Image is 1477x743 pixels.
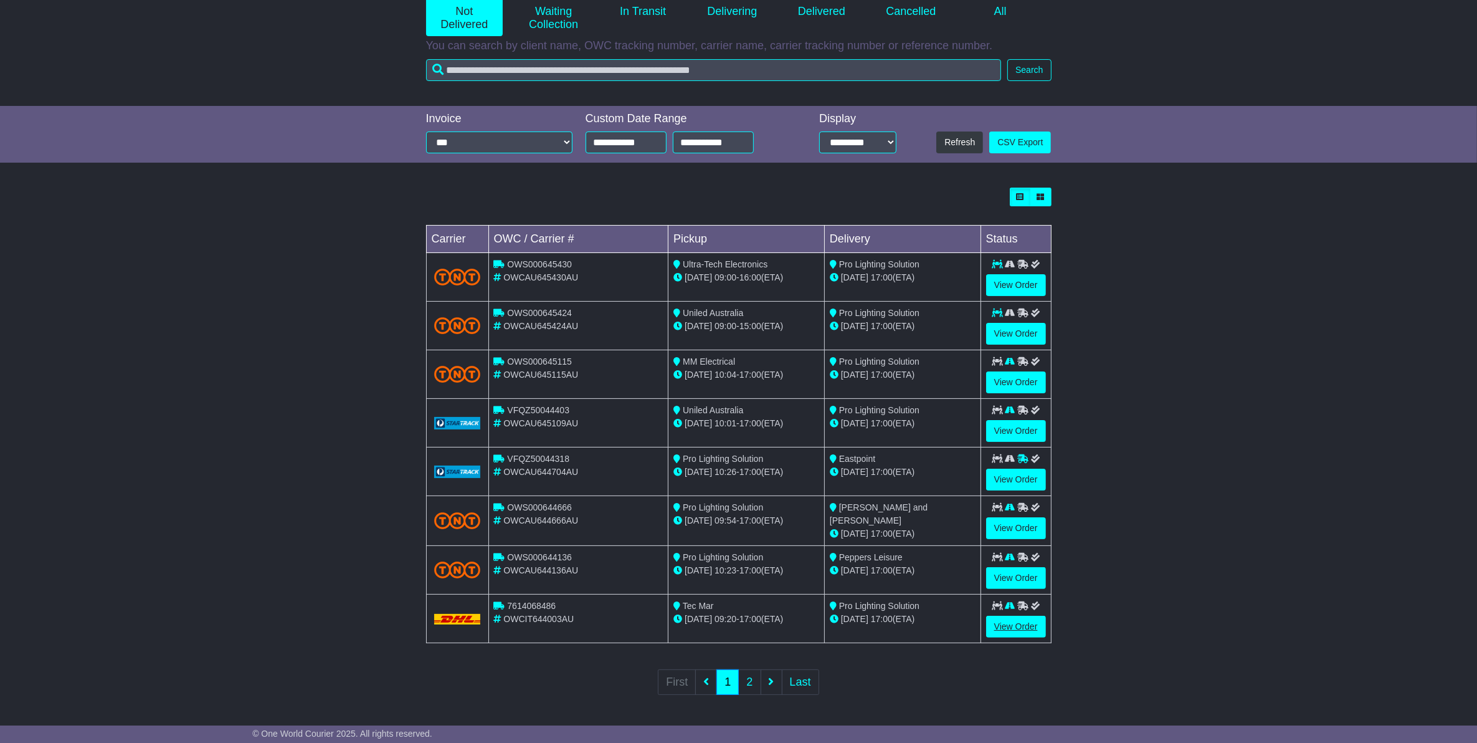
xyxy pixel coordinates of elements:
[434,466,481,478] img: GetCarrierServiceLogo
[683,405,743,415] span: Uniled Australia
[507,552,572,562] span: OWS000644136
[668,226,825,253] td: Pickup
[434,614,481,624] img: DHL.png
[503,565,578,575] span: OWCAU644136AU
[871,529,893,539] span: 17:00
[503,370,578,380] span: OWCAU645115AU
[507,259,572,269] span: OWS000645430
[685,272,712,282] span: [DATE]
[673,368,819,381] div: - (ETA)
[434,317,481,334] img: TNT_Domestic.png
[841,467,868,477] span: [DATE]
[683,552,763,562] span: Pro Lighting Solution
[434,512,481,529] img: TNT_Domestic.png
[841,272,868,282] span: [DATE]
[782,669,819,695] a: Last
[507,357,572,367] span: OWS000645115
[839,552,903,562] span: Peppers Leisure
[685,467,712,477] span: [DATE]
[683,454,763,464] span: Pro Lighting Solution
[503,467,578,477] span: OWCAU644704AU
[683,357,735,367] span: MM Electrical
[739,321,761,331] span: 15:00
[830,466,976,479] div: (ETA)
[986,274,1046,296] a: View Order
[841,614,868,624] span: [DATE]
[981,226,1051,253] td: Status
[830,271,976,284] div: (ETA)
[871,467,893,477] span: 17:00
[830,368,976,381] div: (ETA)
[839,259,919,269] span: Pro Lighting Solution
[685,370,712,380] span: [DATE]
[673,320,819,333] div: - (ETA)
[683,259,767,269] span: Ultra-Tech Electronics
[1007,59,1051,81] button: Search
[683,308,743,318] span: Uniled Australia
[426,226,488,253] td: Carrier
[683,502,763,512] span: Pro Lighting Solution
[426,112,573,126] div: Invoice
[841,418,868,428] span: [DATE]
[503,515,578,525] span: OWCAU644666AU
[738,669,761,695] a: 2
[871,272,893,282] span: 17:00
[715,565,736,575] span: 10:23
[841,565,868,575] span: [DATE]
[986,567,1046,589] a: View Order
[426,39,1052,53] p: You can search by client name, OWC tracking number, carrier name, carrier tracking number or refe...
[434,366,481,383] img: TNT_Domestic.png
[830,502,928,525] span: [PERSON_NAME] and [PERSON_NAME]
[739,418,761,428] span: 17:00
[739,370,761,380] span: 17:00
[839,601,919,611] span: Pro Lighting Solution
[715,321,736,331] span: 09:00
[488,226,668,253] td: OWC / Carrier #
[936,132,983,153] button: Refresh
[830,527,976,540] div: (ETA)
[673,466,819,479] div: - (ETA)
[683,601,714,611] span: Tec Mar
[673,564,819,577] div: - (ETA)
[986,616,1046,638] a: View Order
[586,112,786,126] div: Custom Date Range
[673,417,819,430] div: - (ETA)
[503,418,578,428] span: OWCAU645109AU
[824,226,981,253] td: Delivery
[673,613,819,626] div: - (ETA)
[739,467,761,477] span: 17:00
[839,357,919,367] span: Pro Lighting Solution
[871,614,893,624] span: 17:00
[739,515,761,525] span: 17:00
[673,514,819,527] div: - (ETA)
[819,112,896,126] div: Display
[871,370,893,380] span: 17:00
[715,370,736,380] span: 10:04
[739,565,761,575] span: 17:00
[830,320,976,333] div: (ETA)
[503,272,578,282] span: OWCAU645430AU
[841,321,868,331] span: [DATE]
[989,132,1051,153] a: CSV Export
[830,564,976,577] div: (ETA)
[871,321,893,331] span: 17:00
[715,614,736,624] span: 09:20
[830,417,976,430] div: (ETA)
[986,517,1046,539] a: View Order
[839,405,919,415] span: Pro Lighting Solution
[507,308,572,318] span: OWS000645424
[739,614,761,624] span: 17:00
[507,502,572,512] span: OWS000644666
[739,272,761,282] span: 16:00
[507,405,569,415] span: VFQZ50044403
[503,321,578,331] span: OWCAU645424AU
[716,669,739,695] a: 1
[507,601,556,611] span: 7614068486
[839,308,919,318] span: Pro Lighting Solution
[715,272,736,282] span: 09:00
[685,614,712,624] span: [DATE]
[841,370,868,380] span: [DATE]
[715,418,736,428] span: 10:01
[673,271,819,284] div: - (ETA)
[503,614,574,624] span: OWCIT644003AU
